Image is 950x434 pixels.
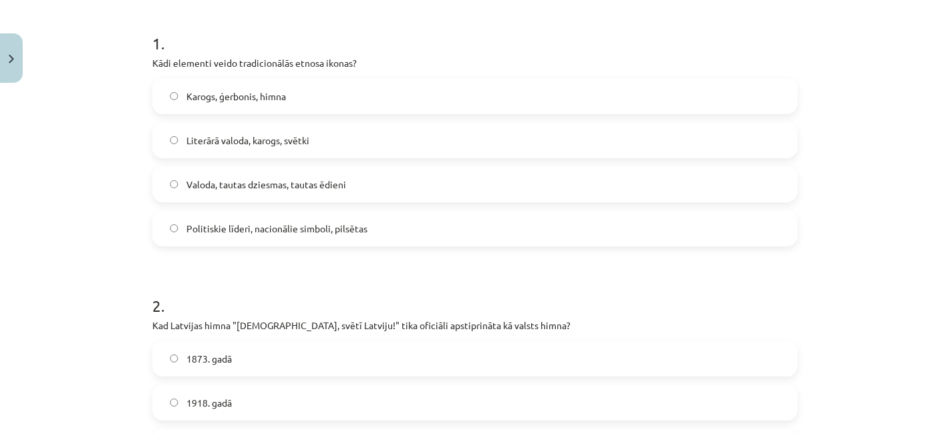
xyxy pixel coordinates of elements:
span: 1873. gadā [186,352,232,366]
img: icon-close-lesson-0947bae3869378f0d4975bcd49f059093ad1ed9edebbc8119c70593378902aed.svg [9,55,14,63]
span: Valoda, tautas dziesmas, tautas ēdieni [186,178,346,192]
input: Politiskie līderi, nacionālie simboli, pilsētas [170,224,178,233]
h1: 1 . [152,11,798,52]
input: 1873. gadā [170,355,178,363]
input: Literārā valoda, karogs, svētki [170,136,178,145]
input: Valoda, tautas dziesmas, tautas ēdieni [170,180,178,189]
h1: 2 . [152,273,798,314]
span: 1918. gadā [186,396,232,410]
input: 1918. gadā [170,399,178,407]
span: Karogs, ģerbonis, himna [186,89,286,103]
input: Karogs, ģerbonis, himna [170,92,178,101]
span: Politiskie līderi, nacionālie simboli, pilsētas [186,222,367,236]
p: Kādi elementi veido tradicionālās etnosa ikonas? [152,56,798,70]
p: Kad Latvijas himna "[DEMOGRAPHIC_DATA], svētī Latviju!" tika oficiāli apstiprināta kā valsts himna? [152,318,798,333]
span: Literārā valoda, karogs, svētki [186,134,309,148]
